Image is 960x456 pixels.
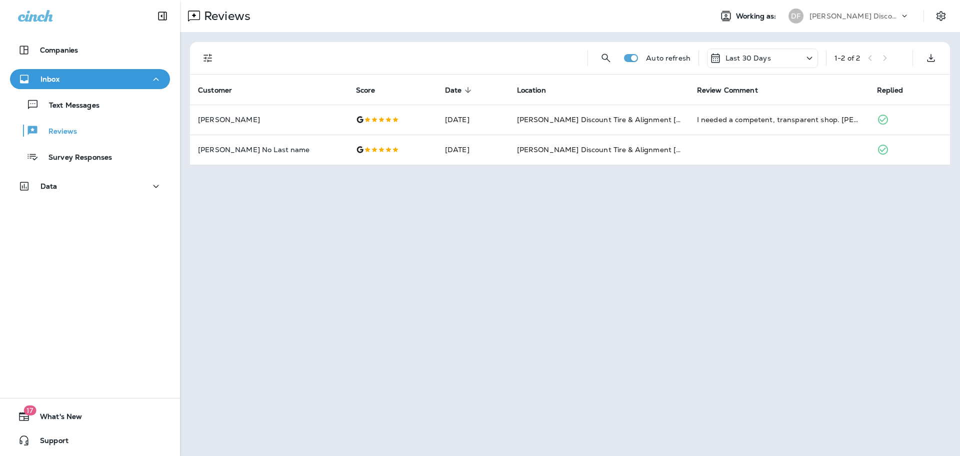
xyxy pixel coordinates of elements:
[38,153,112,163] p: Survey Responses
[517,115,831,124] span: [PERSON_NAME] Discount Tire & Alignment [GEOGRAPHIC_DATA] ([STREET_ADDRESS])
[200,9,250,24] p: Reviews
[10,176,170,196] button: Data
[877,86,903,95] span: Replied
[646,54,690,62] p: Auto refresh
[198,116,340,124] p: [PERSON_NAME]
[736,12,778,21] span: Working as:
[809,12,899,20] p: [PERSON_NAME] Discount Tire & Alignment
[877,86,916,95] span: Replied
[437,105,509,135] td: [DATE]
[788,9,803,24] div: DF
[10,146,170,167] button: Survey Responses
[10,40,170,60] button: Companies
[697,115,861,125] div: I needed a competent, transparent shop. Dustin and David gave me “all the info” and got me back i...
[10,120,170,141] button: Reviews
[30,436,68,448] span: Support
[445,86,462,95] span: Date
[725,54,771,62] p: Last 30 Days
[356,86,375,95] span: Score
[30,412,82,424] span: What's New
[697,86,758,95] span: Review Comment
[697,86,771,95] span: Review Comment
[356,86,388,95] span: Score
[10,69,170,89] button: Inbox
[10,430,170,450] button: Support
[921,48,941,68] button: Export as CSV
[38,127,77,137] p: Reviews
[198,86,245,95] span: Customer
[517,145,831,154] span: [PERSON_NAME] Discount Tire & Alignment [GEOGRAPHIC_DATA] ([STREET_ADDRESS])
[596,48,616,68] button: Search Reviews
[148,6,176,26] button: Collapse Sidebar
[834,54,860,62] div: 1 - 2 of 2
[40,182,57,190] p: Data
[40,46,78,54] p: Companies
[10,406,170,426] button: 17What's New
[198,86,232,95] span: Customer
[517,86,546,95] span: Location
[10,94,170,115] button: Text Messages
[517,86,559,95] span: Location
[23,405,36,415] span: 17
[437,135,509,165] td: [DATE]
[445,86,475,95] span: Date
[40,75,59,83] p: Inbox
[39,101,99,111] p: Text Messages
[198,146,340,154] p: [PERSON_NAME] No Last name
[198,48,218,68] button: Filters
[932,7,950,25] button: Settings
